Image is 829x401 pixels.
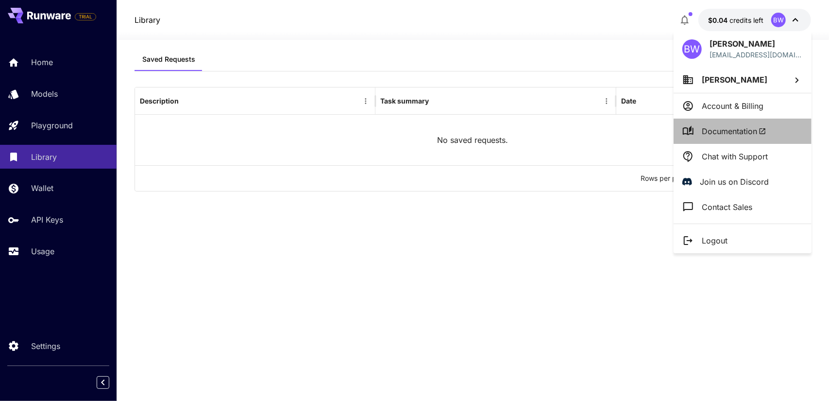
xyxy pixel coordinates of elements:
[710,50,803,60] p: [EMAIL_ADDRESS][DOMAIN_NAME]
[702,100,763,112] p: Account & Billing
[710,38,803,50] p: [PERSON_NAME]
[682,39,702,59] div: BW
[702,235,727,246] p: Logout
[700,176,769,188] p: Join us on Discord
[702,75,767,85] span: [PERSON_NAME]
[710,50,803,60] div: bwei20230901@gmail.com
[702,125,766,137] span: Documentation
[674,67,812,93] button: [PERSON_NAME]
[702,151,768,162] p: Chat with Support
[702,201,752,213] p: Contact Sales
